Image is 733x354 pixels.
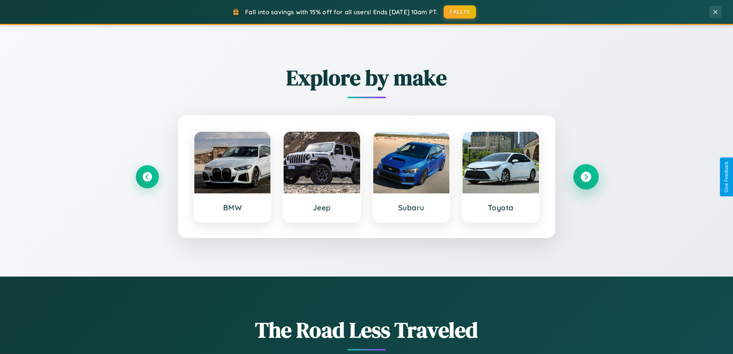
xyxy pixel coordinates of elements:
[381,203,442,212] h3: Subaru
[245,8,438,16] span: Fall into savings with 15% off for all users! Ends [DATE] 10am PT.
[470,203,531,212] h3: Toyota
[136,63,598,92] h2: Explore by make
[202,203,263,212] h3: BMW
[444,5,476,18] button: FALL15
[724,161,729,193] div: Give Feedback
[291,203,352,212] h3: Jeep
[136,315,598,345] h1: The Road Less Traveled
